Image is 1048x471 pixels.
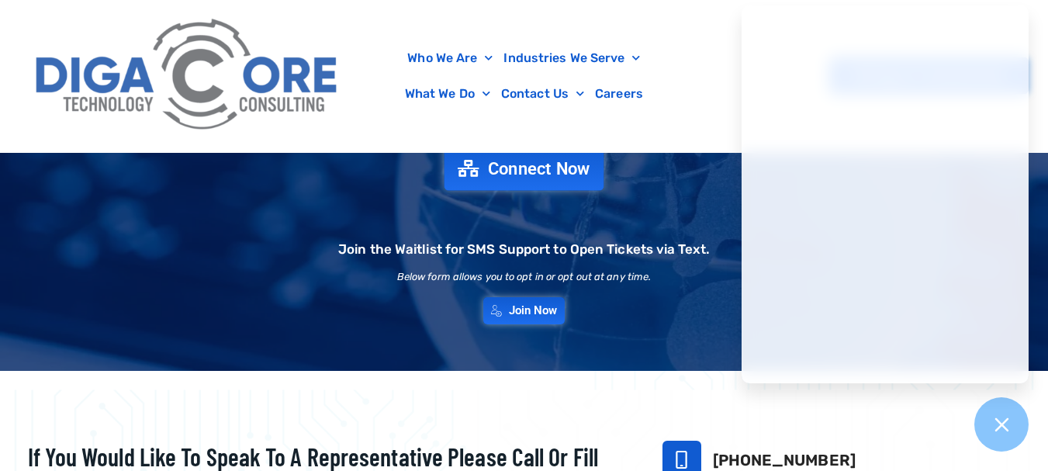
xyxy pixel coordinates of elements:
[509,305,558,317] span: Join Now
[399,76,496,112] a: What We Do
[402,40,498,76] a: Who We Are
[483,297,566,324] a: Join Now
[713,451,856,469] a: [PHONE_NUMBER]
[496,76,590,112] a: Contact Us
[498,40,645,76] a: Industries We Serve
[397,272,652,282] h2: Below form allows you to opt in or opt out at any time.
[356,40,693,112] nav: Menu
[444,146,604,190] a: Connect Now
[338,243,710,256] h2: Join the Waitlist for SMS Support to Open Tickets via Text.
[488,160,590,177] span: Connect Now
[27,8,348,144] img: Digacore Logo
[590,76,649,112] a: Careers
[742,5,1029,383] iframe: Chatgenie Messenger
